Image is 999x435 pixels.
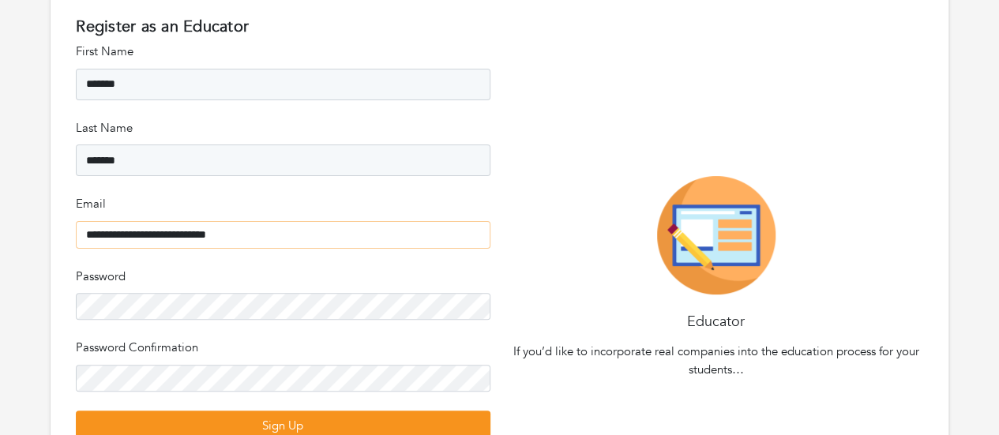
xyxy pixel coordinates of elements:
[76,339,490,357] p: Password Confirmation
[76,119,490,137] p: Last Name
[657,176,776,294] img: Educator-Icon-31d5a1e457ca3f5474c6b92ab10a5d5101c9f8fbafba7b88091835f1a8db102f.png
[509,343,923,378] p: If you’d like to incorporate real companies into the education process for your students…
[76,17,490,36] h1: Register as an Educator
[76,195,490,213] p: Email
[76,43,490,61] p: First Name
[509,313,923,331] h4: Educator
[76,268,490,286] p: Password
